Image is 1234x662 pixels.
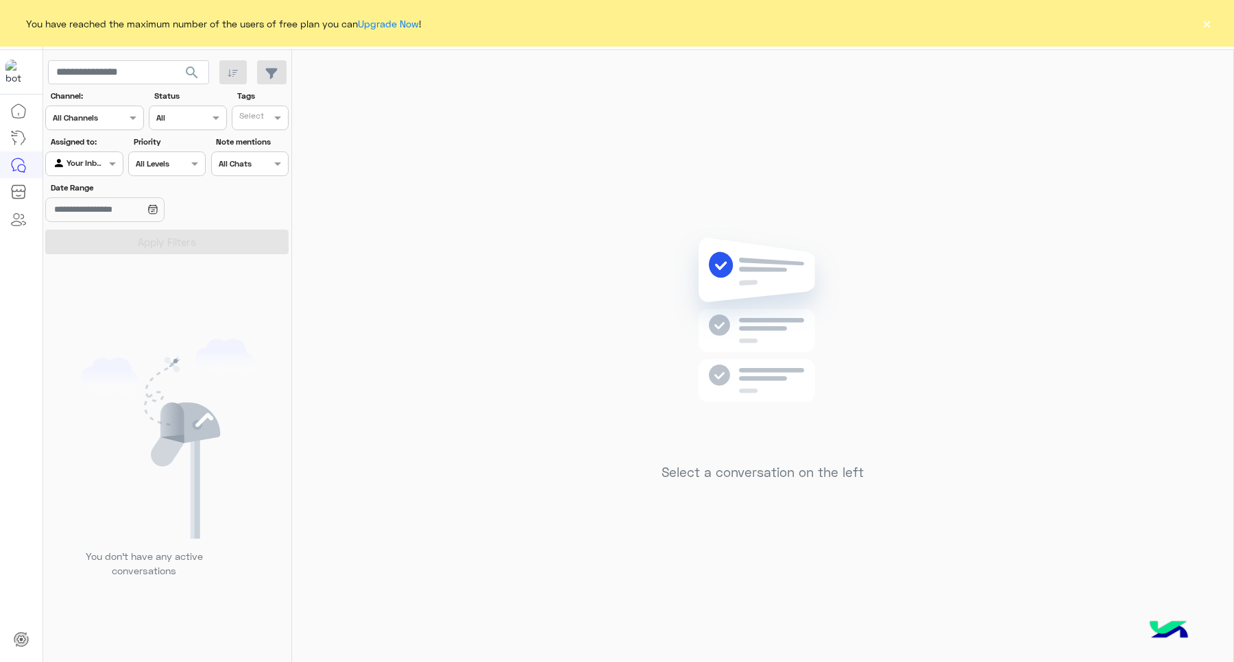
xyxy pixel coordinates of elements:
[358,18,419,29] a: Upgrade Now
[134,136,204,148] label: Priority
[237,110,264,125] div: Select
[237,90,287,102] label: Tags
[51,182,204,194] label: Date Range
[664,227,862,454] img: no messages
[176,60,209,90] button: search
[5,60,30,84] img: 713415422032625
[51,90,143,102] label: Channel:
[184,64,200,81] span: search
[662,465,864,480] h5: Select a conversation on the left
[1145,607,1193,655] img: hulul-logo.png
[216,136,287,148] label: Note mentions
[75,549,213,578] p: You don’t have any active conversations
[154,90,225,102] label: Status
[45,230,289,254] button: Apply Filters
[81,339,254,539] img: empty users
[1200,16,1213,30] button: ×
[51,136,121,148] label: Assigned to:
[26,16,421,31] span: You have reached the maximum number of the users of free plan you can !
